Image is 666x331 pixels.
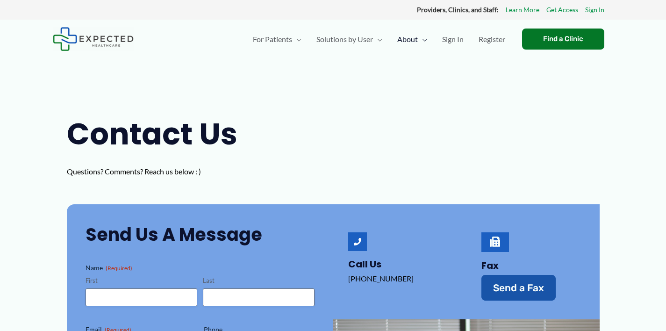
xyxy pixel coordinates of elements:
a: Solutions by UserMenu Toggle [309,23,390,56]
p: Questions? Comments? Reach us below : ) [67,165,258,179]
img: Expected Healthcare Logo - side, dark font, small [53,27,134,51]
span: Register [479,23,505,56]
span: Menu Toggle [418,23,427,56]
span: Send a Fax [493,283,544,293]
span: For Patients [253,23,292,56]
h2: Send Us a Message [86,223,315,246]
span: Sign In [442,23,464,56]
a: AboutMenu Toggle [390,23,435,56]
label: First [86,276,197,285]
a: Learn More [506,4,539,16]
span: Menu Toggle [292,23,301,56]
p: [PHONE_NUMBER]‬‬ [348,272,448,286]
a: Call Us [348,258,381,271]
a: Get Access [546,4,578,16]
a: Call Us [348,232,367,251]
h4: Fax [481,260,581,271]
span: Menu Toggle [373,23,382,56]
label: Last [203,276,315,285]
nav: Primary Site Navigation [245,23,513,56]
a: Sign In [435,23,471,56]
a: Find a Clinic [522,29,604,50]
strong: Providers, Clinics, and Staff: [417,6,499,14]
a: Sign In [585,4,604,16]
a: Register [471,23,513,56]
a: Send a Fax [481,275,556,301]
span: (Required) [106,265,132,272]
legend: Name [86,263,132,273]
span: About [397,23,418,56]
a: For PatientsMenu Toggle [245,23,309,56]
span: Solutions by User [316,23,373,56]
h1: Contact Us [67,113,258,155]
